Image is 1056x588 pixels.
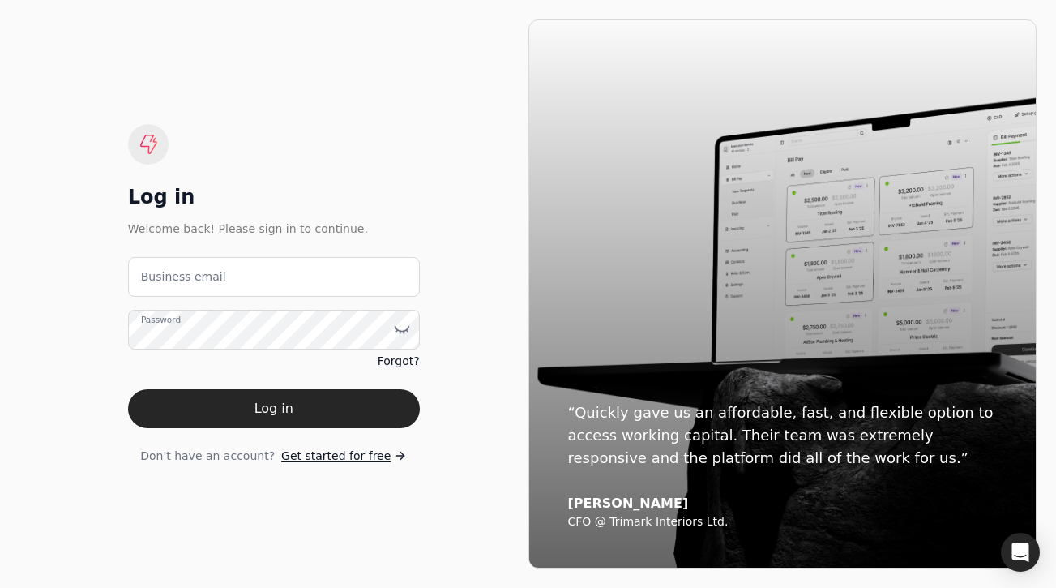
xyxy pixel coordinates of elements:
button: Log in [128,389,420,428]
a: Get started for free [281,448,407,465]
div: Welcome back! Please sign in to continue. [128,220,420,238]
a: Forgot? [378,353,420,370]
div: “Quickly gave us an affordable, fast, and flexible option to access working capital. Their team w... [568,401,998,470]
label: Password [141,313,181,326]
div: CFO @ Trimark Interiors Ltd. [568,515,998,530]
span: Don't have an account? [140,448,275,465]
span: Get started for free [281,448,391,465]
div: Open Intercom Messenger [1001,533,1040,572]
div: Log in [128,184,420,210]
label: Business email [141,268,226,285]
div: [PERSON_NAME] [568,496,998,512]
